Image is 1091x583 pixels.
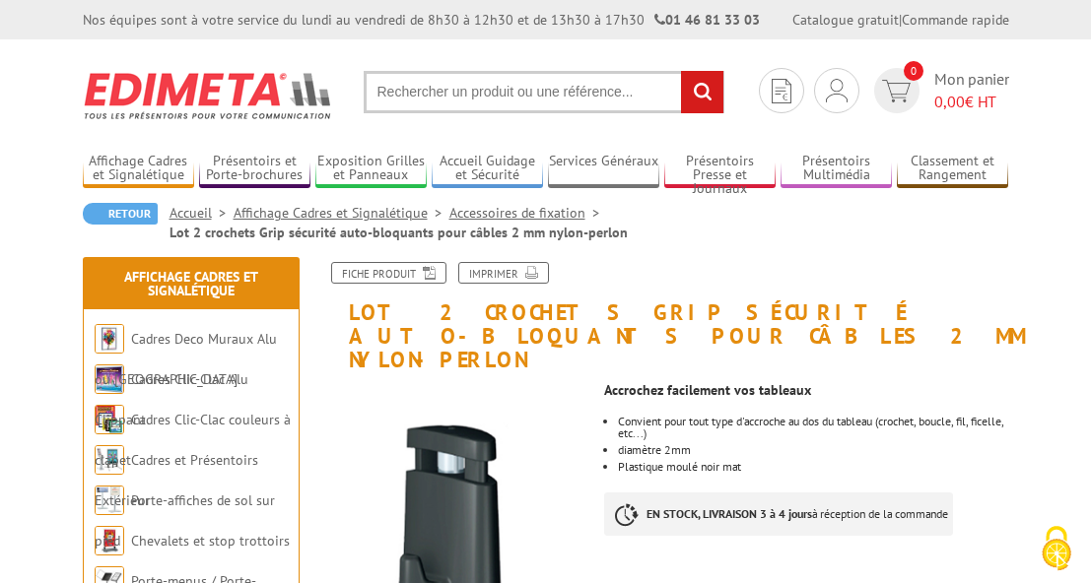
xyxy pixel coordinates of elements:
[95,491,275,550] a: Porte-affiches de sol sur pied
[83,59,334,132] img: Edimeta
[772,79,791,103] img: devis rapide
[95,330,277,388] a: Cadres Deco Muraux Alu ou [GEOGRAPHIC_DATA]
[781,153,892,185] a: Présentoirs Multimédia
[432,153,543,185] a: Accueil Guidage et Sécurité
[95,370,248,428] a: Cadres Clic-Clac Alu Clippant
[897,153,1008,185] a: Classement et Rangement
[792,11,899,29] a: Catalogue gratuit
[95,324,124,354] img: Cadres Deco Muraux Alu ou Bois
[124,268,258,299] a: Affichage Cadres et Signalétique
[618,461,1009,473] li: Plastique moulé noir mat
[95,411,291,469] a: Cadres Clic-Clac couleurs à clapet
[364,71,724,113] input: Rechercher un produit ou une référence...
[604,492,953,536] p: à réception de la commande
[1032,524,1081,573] img: Cookies (fenêtre modale)
[869,68,1009,113] a: devis rapide 0 Mon panier 0,00€ HT
[548,153,659,185] a: Services Généraux
[170,223,628,242] li: Lot 2 crochets Grip sécurité auto-bloquants pour câbles 2 mm nylon-perlon
[902,11,1009,29] a: Commande rapide
[681,71,723,113] input: rechercher
[170,204,234,222] a: Accueil
[792,10,1009,30] div: |
[826,79,848,102] img: devis rapide
[331,262,446,284] a: Fiche produit
[83,10,760,30] div: Nos équipes sont à votre service du lundi au vendredi de 8h30 à 12h30 et de 13h30 à 17h30
[934,68,1009,113] span: Mon panier
[618,416,1009,439] li: Convient pour tout type d'accroche au dos du tableau (crochet, boucle, fil, ficelle, etc...)
[604,381,811,399] strong: Accrochez facilement vos tableaux
[305,262,1024,372] h1: Lot 2 crochets Grip sécurité auto-bloquants pour câbles 2 mm nylon-perlon
[934,92,965,111] span: 0,00
[1022,516,1091,583] button: Cookies (fenêtre modale)
[904,61,923,81] span: 0
[934,91,1009,113] span: € HT
[458,262,549,284] a: Imprimer
[654,11,760,29] strong: 01 46 81 33 03
[449,204,607,222] a: Accessoires de fixation
[882,80,911,102] img: devis rapide
[315,153,427,185] a: Exposition Grilles et Panneaux
[618,444,1009,456] li: diamètre 2mm
[131,532,290,550] a: Chevalets et stop trottoirs
[95,451,258,509] a: Cadres et Présentoirs Extérieur
[234,204,449,222] a: Affichage Cadres et Signalétique
[647,506,812,521] strong: EN STOCK, LIVRAISON 3 à 4 jours
[664,153,776,185] a: Présentoirs Presse et Journaux
[199,153,310,185] a: Présentoirs et Porte-brochures
[83,203,158,225] a: Retour
[83,153,194,185] a: Affichage Cadres et Signalétique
